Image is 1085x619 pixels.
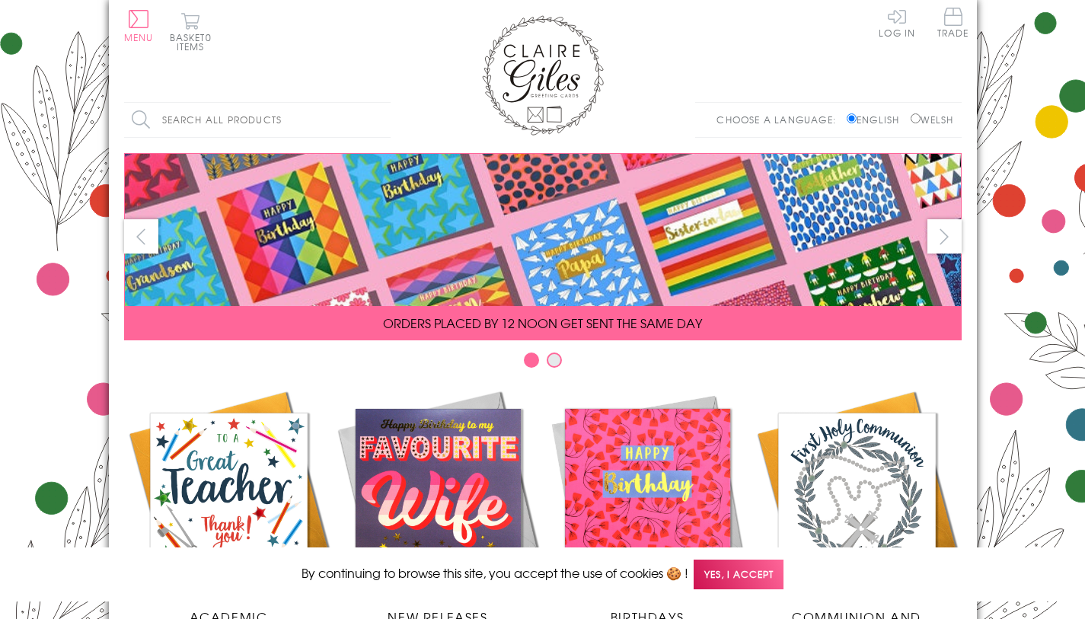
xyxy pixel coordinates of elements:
input: English [847,113,857,123]
button: Basket0 items [170,12,212,51]
button: next [927,219,962,254]
button: prev [124,219,158,254]
input: Search [375,103,391,137]
label: English [847,113,907,126]
button: Carousel Page 1 (Current Slide) [524,353,539,368]
span: Trade [937,8,969,37]
span: Yes, I accept [694,560,783,589]
button: Menu [124,10,154,42]
p: Choose a language: [716,113,844,126]
span: Menu [124,30,154,44]
label: Welsh [911,113,954,126]
span: ORDERS PLACED BY 12 NOON GET SENT THE SAME DAY [383,314,702,332]
div: Carousel Pagination [124,352,962,375]
button: Carousel Page 2 [547,353,562,368]
a: Log In [879,8,915,37]
input: Search all products [124,103,391,137]
input: Welsh [911,113,921,123]
img: Claire Giles Greetings Cards [482,15,604,136]
span: 0 items [177,30,212,53]
a: Trade [937,8,969,40]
